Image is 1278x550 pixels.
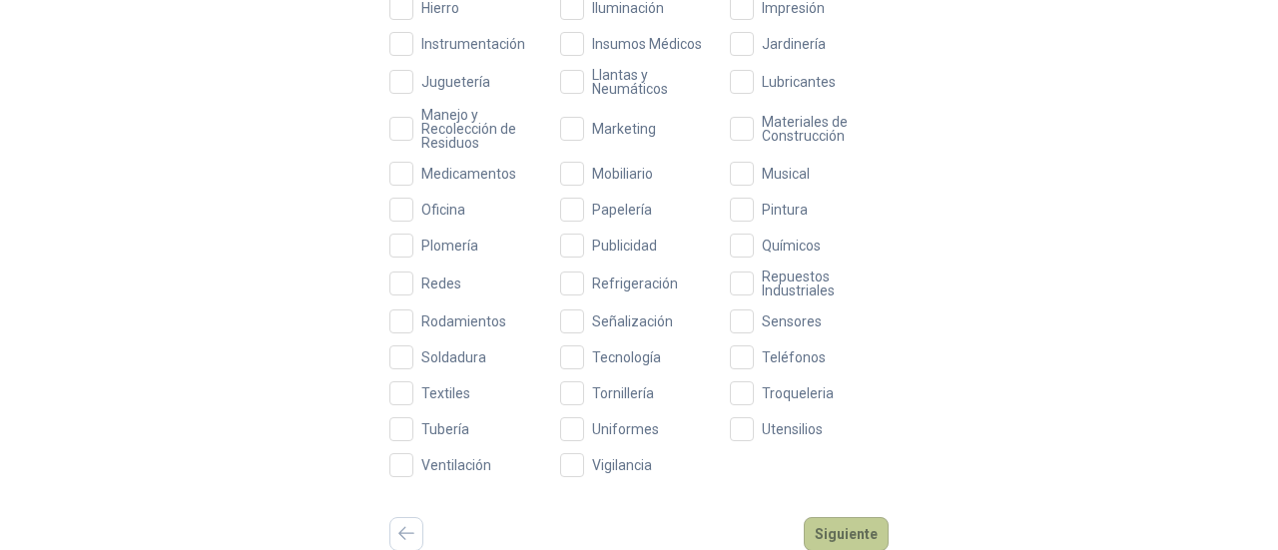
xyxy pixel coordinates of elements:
[754,37,834,51] span: Jardinería
[754,1,833,15] span: Impresión
[584,68,719,96] span: Llantas y Neumáticos
[584,458,660,472] span: Vigilancia
[584,122,664,136] span: Marketing
[754,203,816,217] span: Pintura
[413,75,498,89] span: Juguetería
[413,422,477,436] span: Tubería
[584,314,681,328] span: Señalización
[584,167,661,181] span: Mobiliario
[584,37,710,51] span: Insumos Médicos
[413,203,473,217] span: Oficina
[413,350,494,364] span: Soldadura
[413,37,533,51] span: Instrumentación
[754,115,889,143] span: Materiales de Construcción
[584,1,672,15] span: Iluminación
[413,276,469,290] span: Redes
[584,203,660,217] span: Papelería
[413,108,548,150] span: Manejo y Recolección de Residuos
[754,75,844,89] span: Lubricantes
[413,458,499,472] span: Ventilación
[584,386,662,400] span: Tornillería
[754,386,842,400] span: Troqueleria
[754,422,831,436] span: Utensilios
[754,167,818,181] span: Musical
[413,239,486,253] span: Plomería
[413,314,514,328] span: Rodamientos
[584,276,686,290] span: Refrigeración
[584,239,665,253] span: Publicidad
[584,422,667,436] span: Uniformes
[754,314,830,328] span: Sensores
[413,167,524,181] span: Medicamentos
[754,350,834,364] span: Teléfonos
[754,239,829,253] span: Químicos
[754,270,889,297] span: Repuestos Industriales
[413,1,467,15] span: Hierro
[413,386,478,400] span: Textiles
[584,350,669,364] span: Tecnología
